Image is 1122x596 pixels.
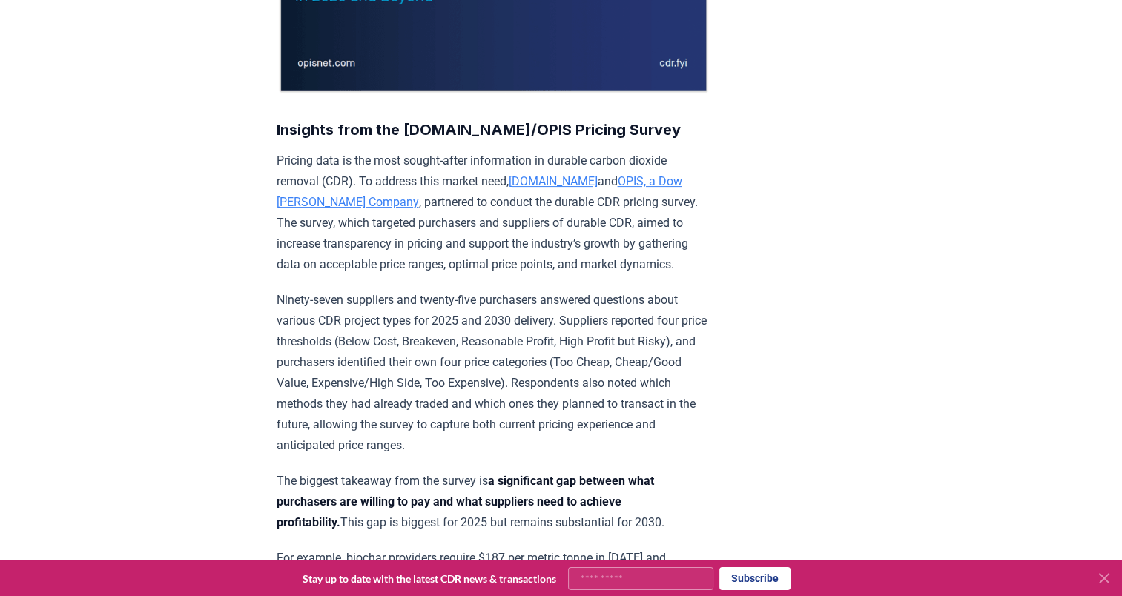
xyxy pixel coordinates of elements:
a: OPIS, a Dow [PERSON_NAME] Company [277,174,682,209]
p: The biggest takeaway from the survey is This gap is biggest for 2025 but remains substantial for ... [277,471,710,533]
strong: a significant gap between what purchasers are willing to pay and what suppliers need to achieve p... [277,474,654,529]
strong: Insights from the [DOMAIN_NAME]/OPIS Pricing Survey [277,121,681,139]
a: [DOMAIN_NAME] [509,174,598,188]
p: Pricing data is the most sought-after information in durable carbon dioxide removal (CDR). To add... [277,150,710,275]
p: Ninety-seven suppliers and twenty-five purchasers answered questions about various CDR project ty... [277,290,710,456]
